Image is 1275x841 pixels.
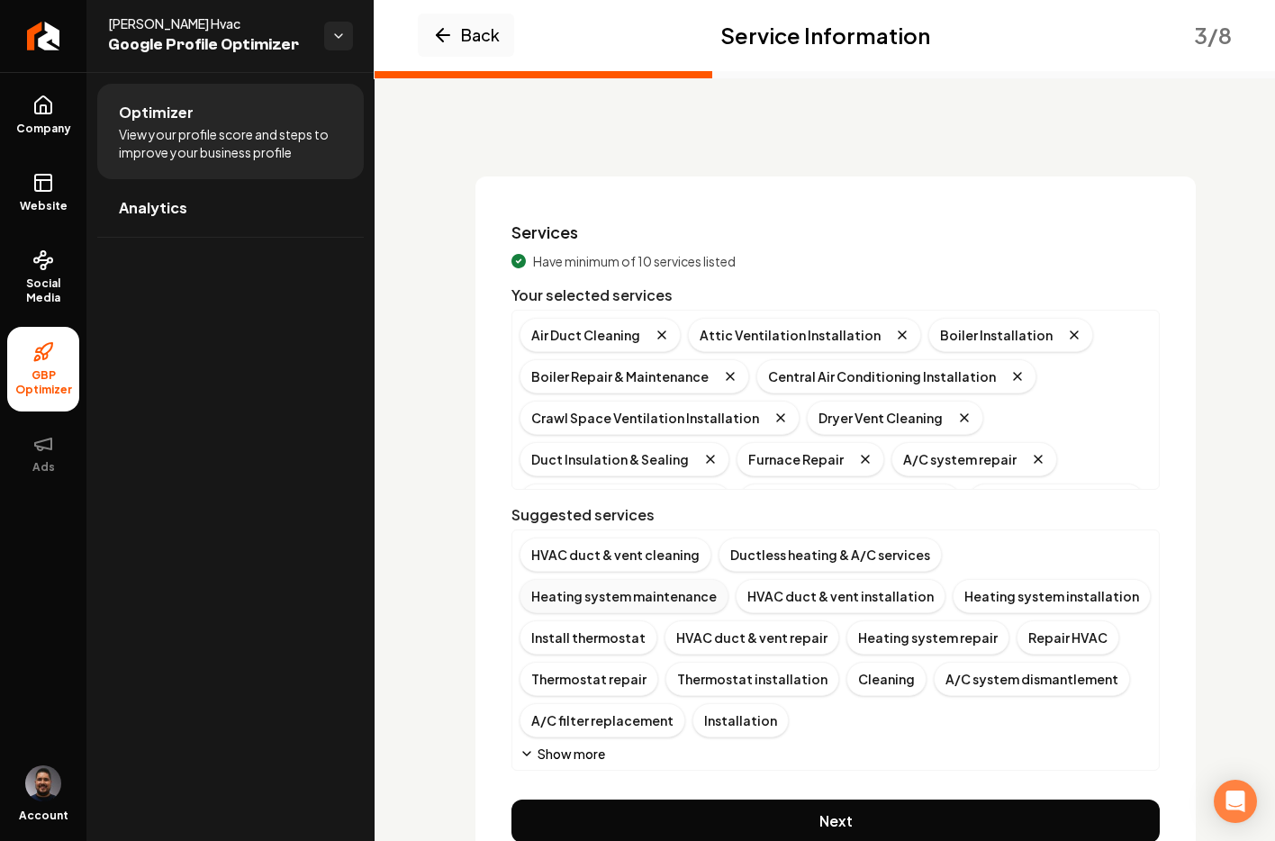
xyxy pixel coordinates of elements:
button: Open user button [25,765,61,801]
span: Account [19,809,68,823]
button: Remove badge [858,452,873,466]
button: Remove badge [1031,452,1045,466]
button: Remove badge [703,452,718,466]
div: Heating system maintenance [520,579,728,613]
button: Remove badge [1010,369,1025,384]
div: A/C system dismantlement [934,662,1130,696]
div: Heating system installation [953,579,1151,613]
div: Install thermostat [520,620,657,655]
div: HVAC duct & vent cleaning [520,538,711,572]
div: Attic Ventilation Installation [688,318,921,352]
span: Analytics [119,197,187,219]
button: Remove badge [895,328,909,342]
div: A/C filter replacement [520,703,685,737]
span: Optimizer [119,102,194,123]
div: Boiler Repair & Maintenance [520,359,749,393]
div: Your selected services [511,285,1160,306]
button: Remove badge [723,369,737,384]
button: Remove badge [655,328,669,342]
div: A/C system repair [891,442,1057,476]
span: GBP Optimizer [7,368,79,397]
button: Remove badge [957,411,972,425]
div: Repair HVAC [1017,620,1119,655]
button: Back [418,14,514,57]
div: Thermostat repair [520,662,658,696]
img: Rebolt Logo [27,22,60,50]
span: Google Profile Optimizer [108,32,310,58]
div: Boiler Installation [928,318,1093,352]
div: Thermostat installation [665,662,839,696]
div: Suggested services [511,504,1160,526]
div: HVAC system repair [968,484,1144,518]
span: View your profile score and steps to improve your business profile [119,125,342,161]
div: HVAC system maintenance [738,484,961,518]
span: Ads [25,460,62,475]
h2: Service Information [720,21,930,50]
span: Website [13,199,75,213]
span: Have minimum of 10 services listed [533,252,736,270]
div: A/C system maintenance [520,484,731,518]
div: Installation [692,703,789,737]
div: Open Intercom Messenger [1214,780,1257,823]
button: Ads [7,419,79,489]
span: [PERSON_NAME] Hvac [108,14,310,32]
a: Website [7,158,79,228]
div: HVAC duct & vent installation [736,579,945,613]
div: HVAC duct & vent repair [665,620,839,655]
div: Cleaning [846,662,927,696]
div: Furnace Repair [737,442,884,476]
button: Remove badge [1067,328,1081,342]
div: Ductless heating & A/C services [719,538,942,572]
div: Crawl Space Ventilation Installation [520,401,800,435]
a: Social Media [7,235,79,320]
div: 3 / 8 [1194,21,1232,50]
div: Dryer Vent Cleaning [807,401,983,435]
div: Heating system repair [846,620,1009,655]
a: Analytics [97,179,364,237]
a: Company [7,80,79,150]
img: Daniel Humberto Ortega Celis [25,765,61,801]
div: Air Duct Cleaning [520,318,681,352]
span: Social Media [7,276,79,305]
div: Central Air Conditioning Installation [756,359,1036,393]
button: Show more [520,745,605,763]
button: Remove badge [773,411,788,425]
div: Duct Insulation & Sealing [520,442,729,476]
label: Services [511,222,578,242]
span: Company [9,122,78,136]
